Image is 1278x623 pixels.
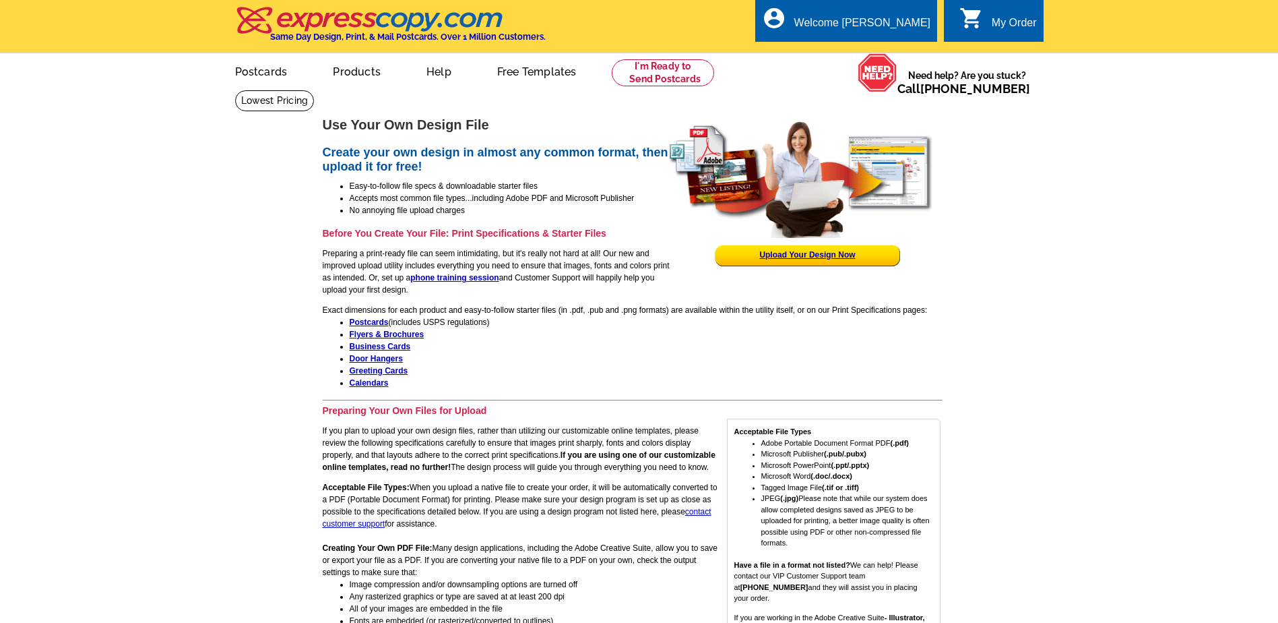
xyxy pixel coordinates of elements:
h3: Preparing Your Own Files for Upload [323,405,942,417]
img: help [858,53,897,92]
a: contact customer support [323,507,711,529]
li: (includes USPS regulations) [350,316,942,328]
strong: Acceptable File Types: [323,483,410,492]
strong: (.jpg) [780,494,798,502]
p: We can help! Please contact our VIP Customer Support team at and they will assist you in placing ... [734,560,933,604]
li: Easy-to-follow file specs & downloadable starter files [350,180,942,192]
a: [PHONE_NUMBER] [920,82,1030,96]
span: Need help? Are you stuck? [897,69,1037,96]
strong: Have a file in a format not listed? [734,561,850,569]
h2: Create your own design in almost any common format, then upload it for free! [323,146,942,175]
a: Help [405,55,473,86]
img: upload your own design [668,120,934,238]
a: Greeting Cards [350,366,408,376]
a: Flyers & Brochures [350,330,424,339]
h4: Same Day Design, Print, & Mail Postcards. Over 1 Million Customers. [270,32,546,42]
div: Welcome [PERSON_NAME] [794,17,930,36]
li: Microsoft Publisher [761,448,933,460]
a: Postcards [350,318,389,327]
strong: (.ppt/.pptx) [831,461,869,469]
i: account_circle [762,6,786,30]
a: Same Day Design, Print, & Mail Postcards. Over 1 Million Customers. [235,16,546,42]
li: Tagged Image File [761,482,933,494]
li: Microsoft Word [761,471,933,482]
a: Products [311,55,402,86]
li: Microsoft PowerPoint [761,460,933,471]
strong: Acceptable File Types [734,427,812,436]
strong: Before You Create Your File: Print Specifications & Starter Files [323,228,606,239]
li: No annoying file upload charges [350,204,942,216]
li: JPEG Please note that while our system does allow completed designs saved as JPEG to be uploaded ... [761,493,933,549]
p: If you plan to upload your own design files, rather than utilizing our customizable online templa... [323,425,942,473]
li: Accepts most common file types...including Adobe PDF and Microsoft Publisher [350,192,942,204]
li: All of your images are embedded in the file [350,603,942,615]
div: My Order [992,17,1037,36]
strong: Creating Your Own PDF File: [323,543,433,553]
li: Any rasterized graphics or type are saved at at least 200 dpi [350,591,942,603]
li: Image compression and/or downsampling options are turned off [350,578,942,591]
p: Preparing a print-ready file can seem intimidating, but it's really not hard at all! Our new and ... [323,247,942,296]
a: shopping_cart My Order [959,15,1037,32]
a: Upload Your Design Now [759,250,855,260]
a: Free Templates [476,55,598,86]
a: Door Hangers [350,354,403,363]
a: Calendars [350,378,389,388]
strong: (.tif or .tiff) [822,483,859,492]
i: shopping_cart [959,6,984,30]
strong: [PHONE_NUMBER] [740,583,808,591]
a: Business Cards [350,342,411,351]
li: Adobe Portable Document Format PDF [761,438,933,449]
span: Call [897,82,1030,96]
strong: If you are using one of our customizable online templates, read no further! [323,450,715,472]
strong: (.pub/.pubx) [824,450,866,458]
strong: (.pdf) [890,439,908,447]
a: phone training session [410,273,499,283]
strong: (.doc/.docx) [810,472,852,480]
h1: Use Your Own Design File [323,118,942,132]
a: Postcards [214,55,309,86]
